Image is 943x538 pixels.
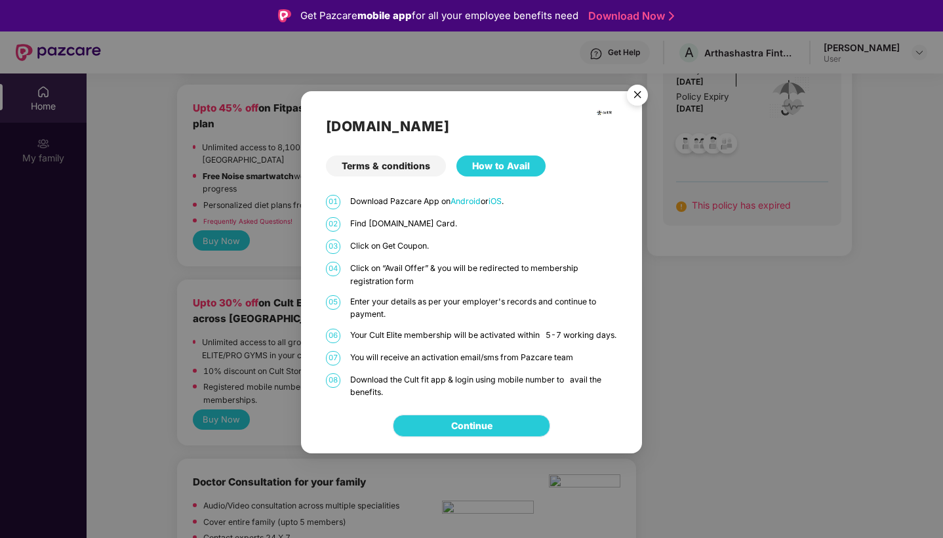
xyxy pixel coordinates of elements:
span: 08 [326,373,340,388]
a: Continue [451,419,492,433]
p: Click on Get Coupon. [350,239,618,252]
p: You will receive an activation email/sms from Pazcare team [350,351,618,363]
span: 01 [326,195,340,209]
span: 06 [326,329,340,343]
img: svg+xml;base64,PHN2ZyB4bWxucz0iaHR0cDovL3d3dy53My5vcmcvMjAwMC9zdmciIHdpZHRoPSI1NiIgaGVpZ2h0PSI1Ni... [619,79,656,115]
div: Get Pazcare for all your employee benefits need [300,8,578,24]
p: Find [DOMAIN_NAME] Card. [350,217,618,230]
img: Stroke [669,9,674,23]
span: 02 [326,217,340,232]
div: How to Avail [456,155,546,176]
p: Your Cult Elite membership will be activated within 5-7 working days. [350,329,618,341]
span: 05 [326,295,340,310]
h2: [DOMAIN_NAME] [326,115,618,137]
a: Android [451,196,481,206]
p: Download Pazcare App on or . [350,195,618,207]
a: iOS [489,196,502,206]
span: 07 [326,351,340,365]
span: 04 [326,262,340,276]
button: Close [619,79,654,114]
img: Logo [278,9,291,22]
span: 03 [326,239,340,254]
p: Download the Cult fit app & login using mobile number to avail the benefits. [350,373,618,399]
p: Click on “Avail Offer” & you will be redirected to membership registration form [350,262,618,287]
div: Terms & conditions [326,155,446,176]
strong: mobile app [357,9,412,22]
img: cult.png [596,104,612,121]
button: Continue [393,415,550,437]
p: Enter your details as per your employer's records and continue to payment. [350,295,618,321]
a: Download Now [588,9,670,23]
